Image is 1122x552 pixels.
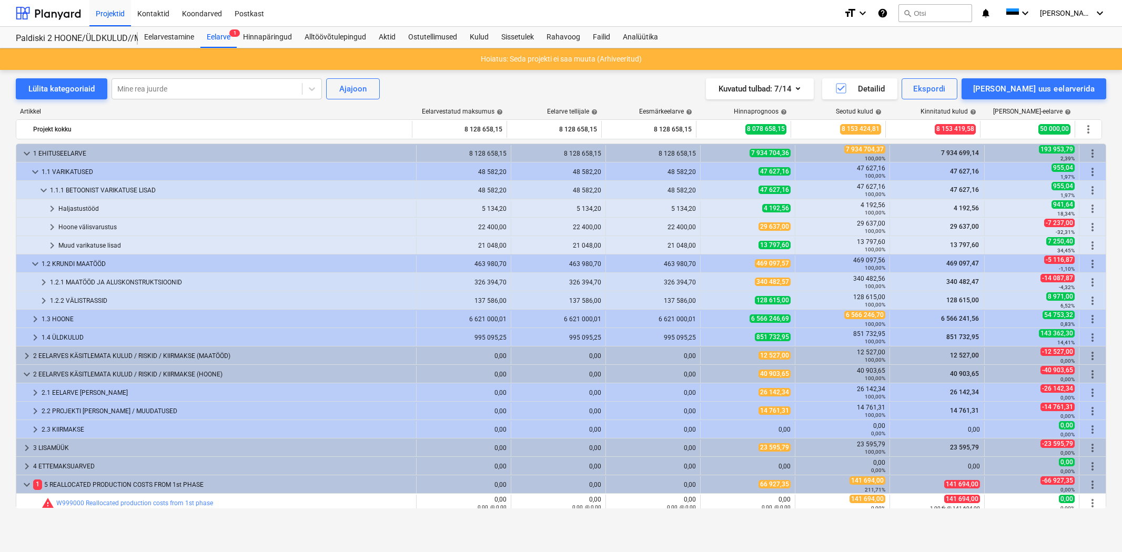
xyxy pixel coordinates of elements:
[1052,182,1075,190] span: 955,04
[58,237,412,254] div: Muud varikatuse lisad
[37,184,50,197] span: keyboard_arrow_down
[421,260,507,268] div: 463 980,70
[949,370,980,377] span: 40 903,65
[949,241,980,249] span: 13 797,60
[515,187,601,194] div: 48 582,20
[610,150,696,157] div: 8 128 658,15
[755,333,791,341] span: 851 732,95
[16,78,107,99] button: Lülita kategooriaid
[587,27,616,48] a: Failid
[610,297,696,304] div: 137 586,00
[968,109,976,115] span: help
[835,82,885,96] div: Detailid
[42,163,412,180] div: 1.1 VARIKATUSED
[42,403,412,420] div: 2.2 PROJEKTI [PERSON_NAME] / MUUDATUSED
[515,463,601,470] div: 0,00
[42,384,412,401] div: 2.1 EELARVE [PERSON_NAME]
[1059,421,1075,430] span: 0,00
[515,407,601,415] div: 0,00
[616,27,664,48] a: Analüütika
[1060,413,1075,419] small: 0,00%
[865,394,885,400] small: 100,00%
[421,389,507,396] div: 0,00
[402,27,463,48] a: Ostutellimused
[422,108,503,115] div: Eelarvestatud maksumus
[1086,386,1099,399] span: Rohkem tegevusi
[33,366,412,383] div: 2 EELARVES KÄSITLEMATA KULUD / RISKID / KIIRMAKSE (HOONE)
[800,459,885,474] div: 0,00
[515,242,601,249] div: 21 048,00
[421,352,507,360] div: 0,00
[759,351,791,360] span: 12 527,00
[759,406,791,415] span: 14 761,31
[16,108,413,115] div: Artikkel
[945,297,980,304] span: 128 615,00
[495,27,540,48] a: Sissetulek
[973,82,1095,96] div: [PERSON_NAME] uus eelarverida
[56,499,213,507] a: W999000 Reallocated production costs from 1st phase
[515,260,601,268] div: 463 980,70
[1060,432,1075,437] small: 0,00%
[610,371,696,378] div: 0,00
[719,82,801,96] div: Kuvatud tulbad : 7/14
[1039,329,1075,338] span: 143 362,30
[1059,284,1075,290] small: -4,32%
[949,223,980,230] span: 29 637,00
[421,279,507,286] div: 326 394,70
[540,27,587,48] a: Rahavoog
[800,201,885,216] div: 4 192,56
[298,27,372,48] div: Alltöövõtulepingud
[894,463,980,470] div: 0,00
[940,149,980,157] span: 7 934 699,14
[949,186,980,193] span: 47 627,16
[610,334,696,341] div: 995 095,25
[421,496,507,510] div: 0,00
[421,205,507,212] div: 5 134,20
[1086,221,1099,233] span: Rohkem tegevusi
[800,275,885,290] div: 340 482,56
[515,150,601,157] div: 8 128 658,15
[42,311,412,328] div: 1.3 HOONE
[200,27,237,48] a: Eelarve1
[949,444,980,451] span: 23 595,79
[755,259,791,268] span: 469 097,57
[372,27,402,48] a: Aktid
[949,407,980,414] span: 14 761,31
[610,205,696,212] div: 5 134,20
[759,443,791,452] span: 23 595,79
[1060,303,1075,309] small: 6,52%
[1057,211,1075,217] small: 18,34%
[610,279,696,286] div: 326 394,70
[610,389,696,396] div: 0,00
[1060,468,1075,474] small: 0,00%
[421,334,507,341] div: 995 095,25
[865,265,885,271] small: 100,00%
[29,166,42,178] span: keyboard_arrow_down
[945,260,980,267] span: 469 097,47
[706,78,814,99] button: Kuvatud tulbad:7/14
[865,339,885,344] small: 100,00%
[463,27,495,48] a: Kulud
[1052,200,1075,209] span: 941,64
[953,205,980,212] span: 4 192,56
[339,82,367,96] div: Ajajoon
[1086,313,1099,325] span: Rohkem tegevusi
[759,241,791,249] span: 13 797,60
[1038,124,1070,134] span: 50 000,00
[945,278,980,285] span: 340 482,47
[515,297,601,304] div: 137 586,00
[865,302,885,308] small: 100,00%
[762,204,791,212] span: 4 192,56
[944,480,980,488] span: 141 694,00
[1044,255,1075,264] span: -5 116,87
[1040,403,1075,411] span: -14 761,31
[871,431,885,436] small: 0,00%
[37,294,50,307] span: keyboard_arrow_right
[1060,156,1075,161] small: 2,39%
[850,495,885,503] span: 141 694,00
[865,412,885,418] small: 100,00%
[1060,358,1075,364] small: 0,00%
[1040,366,1075,374] span: -40 903,65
